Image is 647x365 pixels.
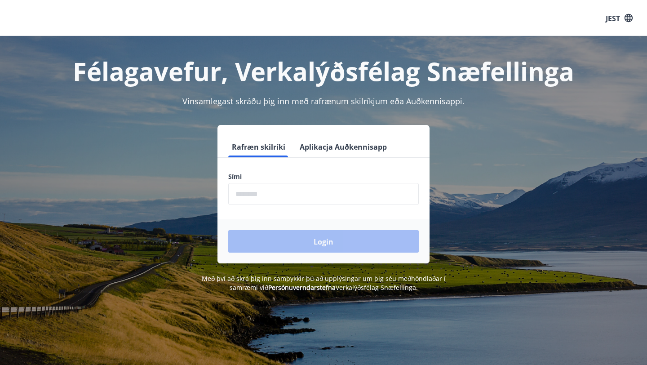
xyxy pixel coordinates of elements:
font: Félagavefur, Verkalýðsfélag Snæfellinga [73,54,574,88]
font: Aplikacja Auðkennisapp [300,142,387,152]
font: Með því að skrá þig inn samþykkir þú að upplýsingar um þig séu meðhöndlaðar í samræmi við [202,274,446,292]
button: JEST [602,9,636,27]
font: Rafræn skilríki [232,142,285,152]
font: JEST [606,13,620,23]
font: Verkalýðsfélag Snæfellinga. [336,283,418,292]
font: Vinsamlegast skráðu þig inn með rafrænum skilríkjum eða Auðkennisappi. [182,96,465,107]
a: Persónuverndarstefna [268,283,336,292]
font: Sími [228,172,242,181]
